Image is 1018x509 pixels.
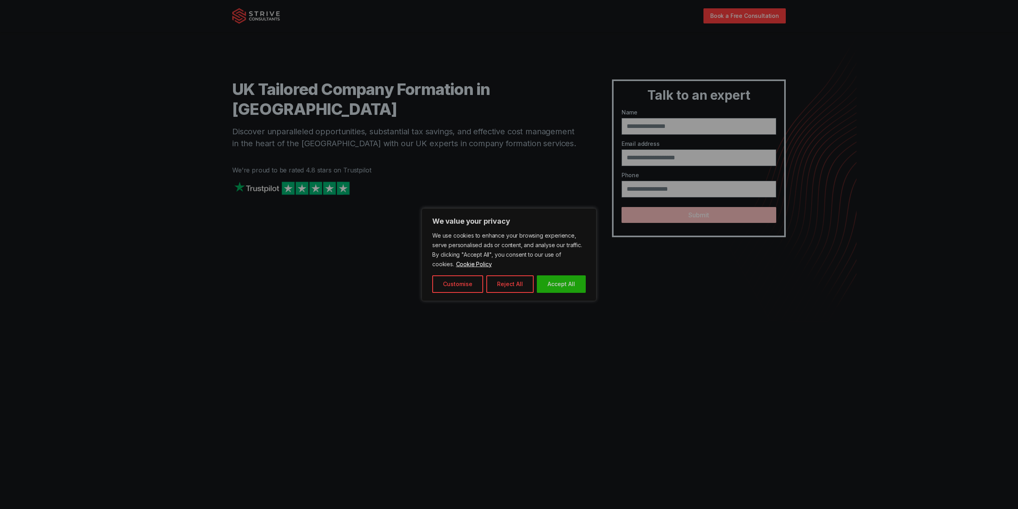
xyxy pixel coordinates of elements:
[456,260,492,268] a: Cookie Policy
[486,275,534,293] button: Reject All
[537,275,586,293] button: Accept All
[422,208,596,301] div: We value your privacy
[432,217,586,226] p: We value your privacy
[432,231,586,269] p: We use cookies to enhance your browsing experience, serve personalised ads or content, and analys...
[432,275,483,293] button: Customise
